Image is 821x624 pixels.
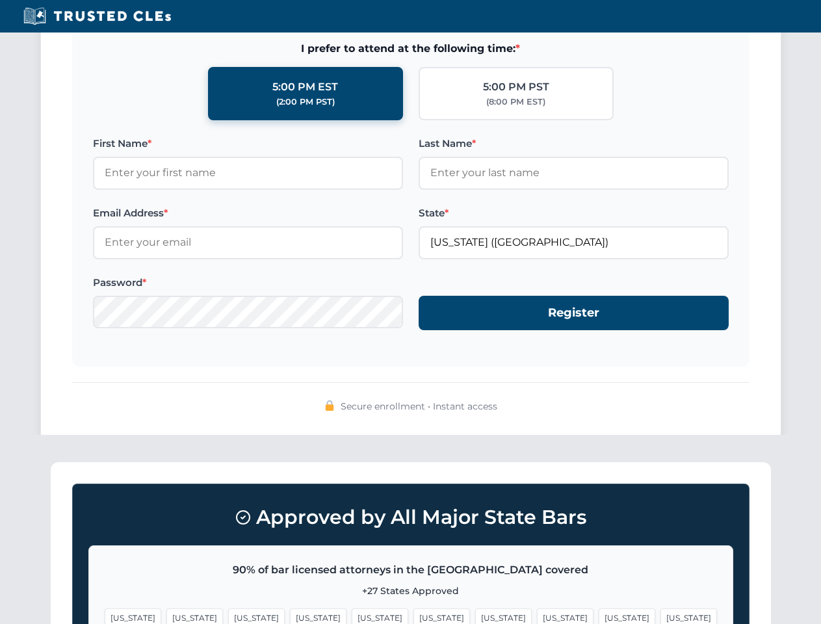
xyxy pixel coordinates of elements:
[276,96,335,109] div: (2:00 PM PST)
[272,79,338,96] div: 5:00 PM EST
[93,205,403,221] label: Email Address
[20,6,175,26] img: Trusted CLEs
[483,79,549,96] div: 5:00 PM PST
[93,275,403,291] label: Password
[419,296,729,330] button: Register
[88,500,733,535] h3: Approved by All Major State Bars
[419,157,729,189] input: Enter your last name
[105,584,717,598] p: +27 States Approved
[93,226,403,259] input: Enter your email
[419,136,729,151] label: Last Name
[93,40,729,57] span: I prefer to attend at the following time:
[105,562,717,578] p: 90% of bar licensed attorneys in the [GEOGRAPHIC_DATA] covered
[93,136,403,151] label: First Name
[341,399,497,413] span: Secure enrollment • Instant access
[93,157,403,189] input: Enter your first name
[419,205,729,221] label: State
[324,400,335,411] img: 🔒
[419,226,729,259] input: Florida (FL)
[486,96,545,109] div: (8:00 PM EST)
